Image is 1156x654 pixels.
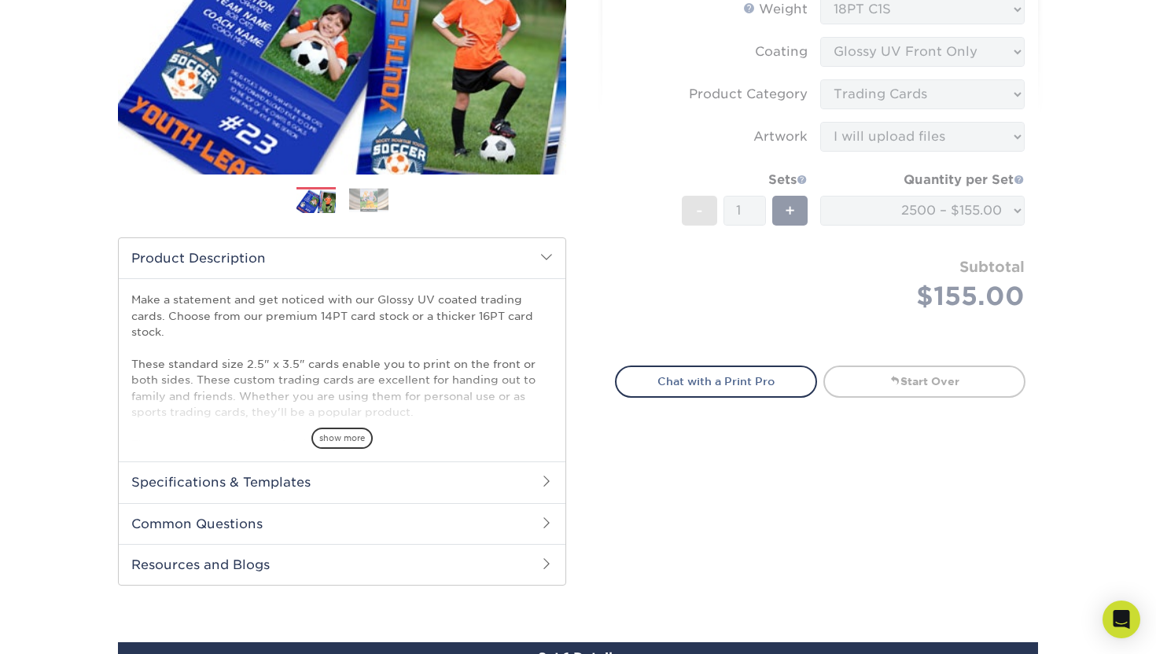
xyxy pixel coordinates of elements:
div: Open Intercom Messenger [1103,601,1140,638]
p: Make a statement and get noticed with our Glossy UV coated trading cards. Choose from our premium... [131,292,553,484]
span: show more [311,428,373,449]
h2: Product Description [119,238,565,278]
a: Start Over [823,366,1025,397]
img: Trading Cards 02 [349,188,388,212]
h2: Resources and Blogs [119,544,565,585]
iframe: Google Customer Reviews [4,606,134,648]
h2: Common Questions [119,503,565,544]
a: Chat with a Print Pro [615,366,817,397]
h2: Specifications & Templates [119,461,565,502]
img: Trading Cards 01 [296,188,336,215]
